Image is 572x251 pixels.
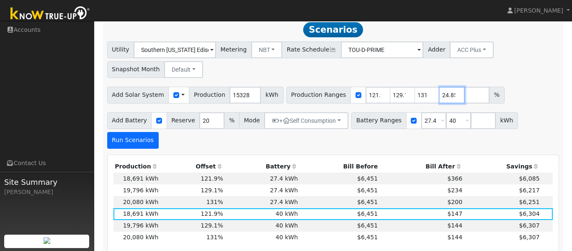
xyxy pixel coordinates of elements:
[447,222,462,229] span: $144
[167,112,200,129] span: Reserve
[357,234,378,241] span: $6,451
[514,7,563,14] span: [PERSON_NAME]
[216,41,252,58] span: Metering
[282,41,341,58] span: Rate Schedule
[286,87,351,104] span: Production Ranges
[6,5,94,23] img: Know True-Up
[519,187,539,194] span: $6,217
[224,112,239,129] span: %
[447,210,462,217] span: $147
[357,222,378,229] span: $6,451
[164,61,203,78] button: Default
[519,210,539,217] span: $6,304
[239,112,265,129] span: Mode
[201,222,223,229] span: 129.1%
[113,220,160,232] td: 19,796 kWh
[134,41,216,58] input: Select a Utility
[206,234,223,241] span: 131%
[113,196,160,208] td: 20,080 kWh
[357,187,378,194] span: $6,451
[251,41,283,58] button: NBT
[113,184,160,196] td: 19,796 kWh
[357,199,378,205] span: $6,451
[44,237,50,244] img: retrieve
[357,210,378,217] span: $6,451
[447,187,462,194] span: $234
[260,87,283,104] span: kWh
[519,175,539,182] span: $6,085
[4,176,90,188] span: Site Summary
[447,175,462,182] span: $366
[224,232,299,243] td: 40 kWh
[303,22,363,37] span: Scenarios
[4,188,90,197] div: [PERSON_NAME]
[107,132,159,149] button: Run Scenarios
[450,41,494,58] button: ACC Plus
[423,41,450,58] span: Adder
[107,41,134,58] span: Utility
[189,87,230,104] span: Production
[341,41,423,58] input: Select a Rate Schedule
[224,208,299,220] td: 40 kWh
[160,161,225,173] th: Offset
[299,161,379,173] th: Bill Before
[201,210,223,217] span: 121.9%
[519,199,539,205] span: $6,251
[224,220,299,232] td: 40 kWh
[447,199,462,205] span: $200
[224,161,299,173] th: Battery
[519,222,539,229] span: $6,307
[506,163,532,170] span: Savings
[107,61,165,78] span: Snapshot Month
[224,173,299,184] td: 27.4 kWh
[113,173,160,184] td: 18,691 kWh
[107,87,169,104] span: Add Solar System
[107,112,152,129] span: Add Battery
[113,208,160,220] td: 18,691 kWh
[489,87,504,104] span: %
[201,187,223,194] span: 129.1%
[206,199,223,205] span: 131%
[379,161,464,173] th: Bill After
[201,175,223,182] span: 121.9%
[264,112,348,129] button: +Self Consumption
[224,196,299,208] td: 27.4 kWh
[113,161,160,173] th: Production
[224,184,299,196] td: 27.4 kWh
[519,234,539,241] span: $6,307
[495,112,518,129] span: kWh
[447,234,462,241] span: $144
[357,175,378,182] span: $6,451
[113,232,160,243] td: 20,080 kWh
[351,112,407,129] span: Battery Ranges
